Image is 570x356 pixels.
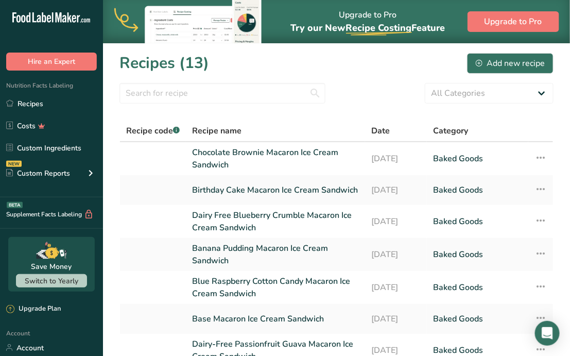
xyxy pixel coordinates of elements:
[192,209,359,234] a: Dairy Free Blueberry Crumble Macaron Ice Cream Sandwich
[371,275,421,300] a: [DATE]
[192,275,359,300] a: Blue Raspberry Cotton Candy Macaron Ice Cream Sandwich
[6,304,61,314] div: Upgrade Plan
[433,275,522,300] a: Baked Goods
[535,321,560,346] div: Open Intercom Messenger
[433,146,522,171] a: Baked Goods
[371,308,421,330] a: [DATE]
[192,308,359,330] a: Base Macaron Ice Cream Sandwich
[371,146,421,171] a: [DATE]
[371,242,421,267] a: [DATE]
[126,125,180,137] span: Recipe code
[468,11,559,32] button: Upgrade to Pro
[433,308,522,330] a: Baked Goods
[371,209,421,234] a: [DATE]
[371,125,390,137] span: Date
[192,125,241,137] span: Recipe name
[119,83,325,104] input: Search for recipe
[476,57,545,70] div: Add new recipe
[433,242,522,267] a: Baked Goods
[485,15,542,28] span: Upgrade to Pro
[25,276,78,286] span: Switch to Yearly
[6,161,22,167] div: NEW
[192,242,359,267] a: Banana Pudding Macaron Ice Cream Sandwich
[119,52,209,75] h1: Recipes (13)
[6,53,97,71] button: Hire an Expert
[433,179,522,201] a: Baked Goods
[7,202,23,208] div: BETA
[31,261,72,272] div: Save Money
[192,179,359,201] a: Birthday Cake Macaron Ice Cream Sandwich
[433,125,468,137] span: Category
[16,274,87,287] button: Switch to Yearly
[291,1,445,43] div: Upgrade to Pro
[371,179,421,201] a: [DATE]
[291,22,445,34] span: Try our New Feature
[6,168,70,179] div: Custom Reports
[467,53,554,74] button: Add new recipe
[346,22,412,34] span: Recipe Costing
[433,209,522,234] a: Baked Goods
[192,146,359,171] a: Chocolate Brownie Macaron Ice Cream Sandwich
